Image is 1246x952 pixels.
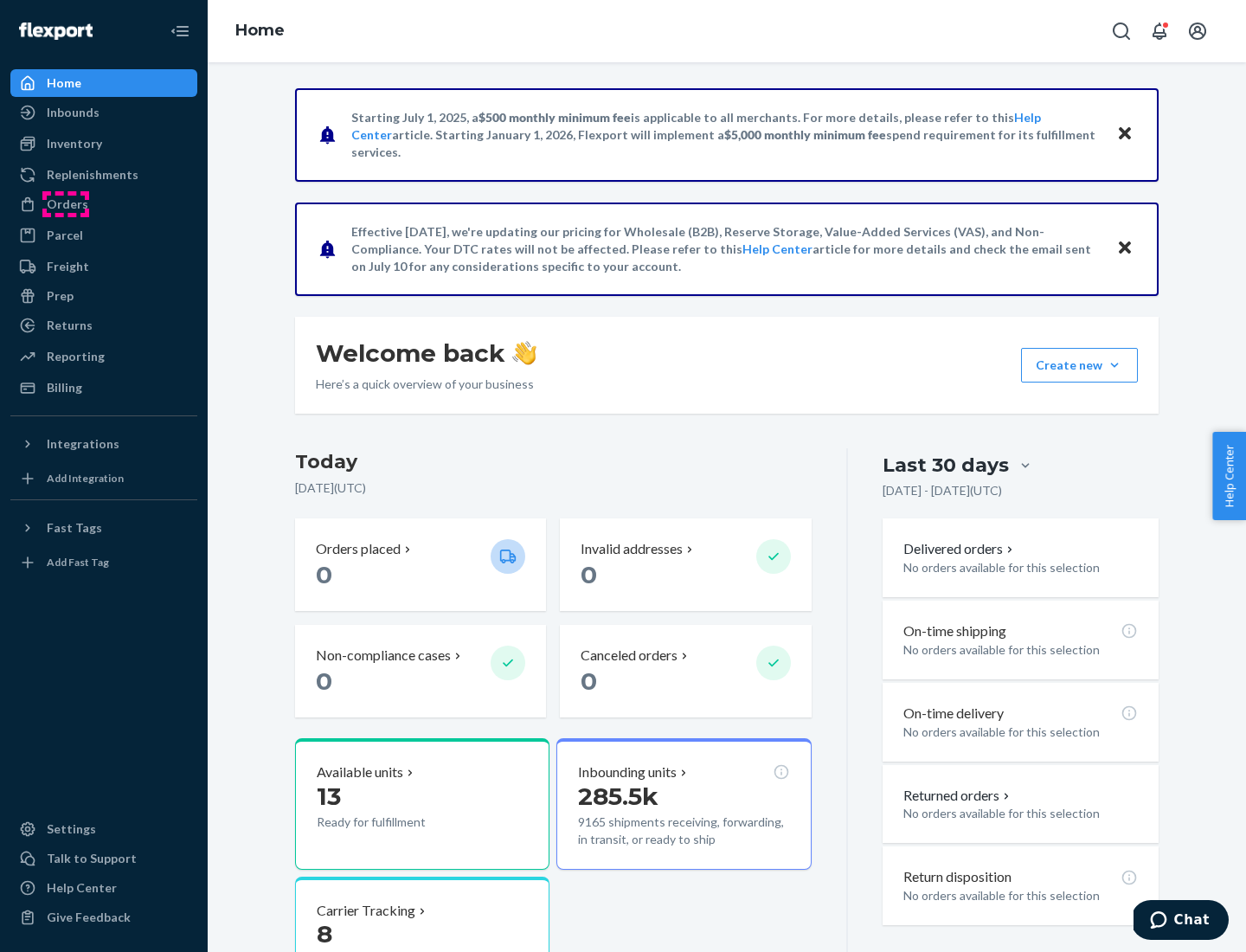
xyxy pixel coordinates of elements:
button: Open account menu [1180,14,1215,48]
p: Orders placed [316,539,401,559]
button: Open notifications [1142,14,1177,48]
span: 0 [581,666,597,696]
a: Replenishments [10,161,197,189]
button: Close [1114,122,1136,147]
p: Invalid addresses [581,539,683,559]
div: Help Center [47,879,117,897]
p: Non-compliance cases [316,646,451,666]
div: Inventory [47,135,102,152]
button: Returned orders [903,786,1013,806]
p: Canceled orders [581,646,678,666]
a: Inbounds [10,99,197,126]
p: On-time shipping [903,621,1006,641]
ol: breadcrumbs [222,6,299,56]
img: hand-wave emoji [512,341,536,365]
div: Add Fast Tag [47,555,109,569]
button: Open Search Box [1104,14,1139,48]
a: Help Center [10,874,197,902]
div: Fast Tags [47,519,102,537]
div: Returns [47,317,93,334]
h3: Today [295,448,812,476]
button: Invalid addresses 0 [560,518,811,611]
p: No orders available for this selection [903,724,1138,741]
div: Talk to Support [47,850,137,867]
button: Available units13Ready for fulfillment [295,738,549,870]
div: Give Feedback [47,909,131,926]
button: Inbounding units285.5k9165 shipments receiving, forwarding, in transit, or ready to ship [556,738,811,870]
a: Reporting [10,343,197,370]
button: Orders placed 0 [295,518,546,611]
p: On-time delivery [903,704,1004,724]
span: 13 [317,782,341,811]
a: Home [235,21,285,40]
a: Help Center [742,241,812,256]
span: 0 [316,560,332,589]
button: Help Center [1212,432,1246,520]
button: Non-compliance cases 0 [295,625,546,717]
span: 285.5k [578,782,658,811]
div: Last 30 days [883,452,1009,479]
span: $500 monthly minimum fee [478,110,631,125]
div: Settings [47,820,96,838]
a: Settings [10,815,197,843]
p: Inbounding units [578,762,677,782]
div: Reporting [47,348,105,365]
div: Billing [47,379,82,396]
a: Parcel [10,222,197,249]
button: Create new [1021,348,1138,383]
div: Integrations [47,435,119,453]
a: Prep [10,282,197,310]
button: Give Feedback [10,904,197,931]
p: Carrier Tracking [317,901,415,921]
img: Flexport logo [19,23,93,40]
div: Parcel [47,227,83,244]
button: Close Navigation [163,14,197,48]
span: 0 [581,560,597,589]
p: Starting July 1, 2025, a is applicable to all merchants. For more details, please refer to this a... [351,109,1100,161]
button: Integrations [10,430,197,458]
a: Inventory [10,130,197,158]
a: Orders [10,190,197,218]
p: [DATE] - [DATE] ( UTC ) [883,482,1002,499]
p: No orders available for this selection [903,805,1138,822]
div: Add Integration [47,471,124,486]
div: Replenishments [47,166,138,183]
p: [DATE] ( UTC ) [295,479,812,497]
a: Billing [10,374,197,402]
a: Add Integration [10,465,197,492]
div: Freight [47,258,89,275]
a: Freight [10,253,197,280]
p: No orders available for this selection [903,887,1138,904]
span: 0 [316,666,332,696]
p: Effective [DATE], we're updating our pricing for Wholesale (B2B), Reserve Storage, Value-Added Se... [351,223,1100,275]
div: Prep [47,287,74,305]
p: 9165 shipments receiving, forwarding, in transit, or ready to ship [578,814,789,848]
button: Close [1114,236,1136,261]
p: No orders available for this selection [903,641,1138,659]
button: Delivered orders [903,539,1017,559]
h1: Welcome back [316,338,536,369]
iframe: Opens a widget where you can chat to one of our agents [1134,900,1229,943]
button: Canceled orders 0 [560,625,811,717]
p: Ready for fulfillment [317,814,477,831]
p: Here’s a quick overview of your business [316,376,536,393]
a: Returns [10,312,197,339]
div: Inbounds [47,104,100,121]
p: Return disposition [903,867,1012,887]
p: Available units [317,762,403,782]
span: $5,000 monthly minimum fee [724,127,886,142]
button: Fast Tags [10,514,197,542]
a: Home [10,69,197,97]
div: Home [47,74,81,92]
a: Add Fast Tag [10,549,197,576]
span: 8 [317,919,332,949]
p: No orders available for this selection [903,559,1138,576]
div: Orders [47,196,88,213]
button: Talk to Support [10,845,197,872]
